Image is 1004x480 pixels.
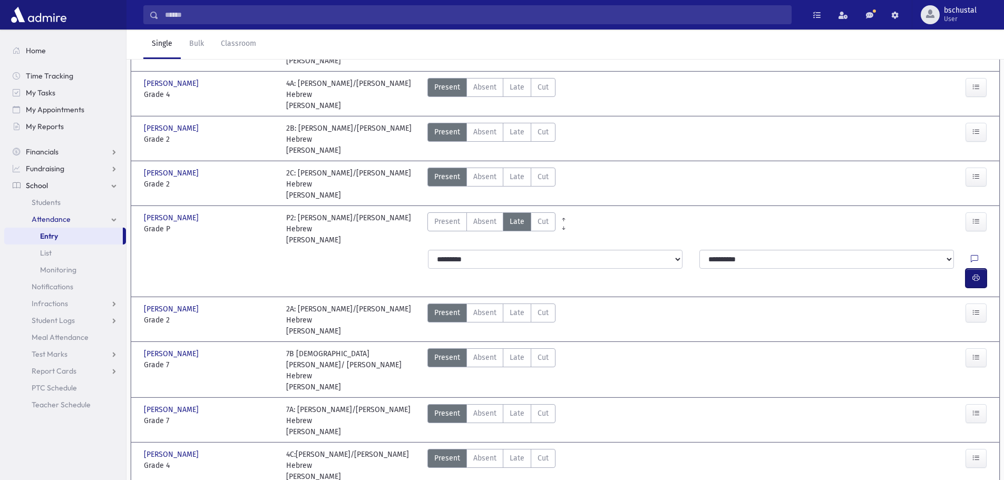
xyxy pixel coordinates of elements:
[434,307,460,318] span: Present
[144,303,201,315] span: [PERSON_NAME]
[4,278,126,295] a: Notifications
[427,212,555,246] div: AttTypes
[286,404,418,437] div: 7A: [PERSON_NAME]/[PERSON_NAME] Hebrew [PERSON_NAME]
[510,453,524,464] span: Late
[4,261,126,278] a: Monitoring
[32,299,68,308] span: Infractions
[286,78,418,111] div: 4A: [PERSON_NAME]/[PERSON_NAME] Hebrew [PERSON_NAME]
[26,147,59,156] span: Financials
[144,359,276,370] span: Grade 7
[473,126,496,138] span: Absent
[144,212,201,223] span: [PERSON_NAME]
[144,223,276,234] span: Grade P
[944,6,977,15] span: bschustal
[32,198,61,207] span: Students
[510,171,524,182] span: Late
[538,307,549,318] span: Cut
[144,168,201,179] span: [PERSON_NAME]
[212,30,265,59] a: Classroom
[181,30,212,59] a: Bulk
[434,126,460,138] span: Present
[473,307,496,318] span: Absent
[4,295,126,312] a: Infractions
[4,244,126,261] a: List
[286,212,418,246] div: P2: [PERSON_NAME]/[PERSON_NAME] Hebrew [PERSON_NAME]
[473,352,496,363] span: Absent
[510,216,524,227] span: Late
[32,366,76,376] span: Report Cards
[4,228,123,244] a: Entry
[538,126,549,138] span: Cut
[144,78,201,89] span: [PERSON_NAME]
[144,348,201,359] span: [PERSON_NAME]
[510,126,524,138] span: Late
[144,415,276,426] span: Grade 7
[473,408,496,419] span: Absent
[144,123,201,134] span: [PERSON_NAME]
[434,171,460,182] span: Present
[4,194,126,211] a: Students
[4,312,126,329] a: Student Logs
[286,123,418,156] div: 2B: [PERSON_NAME]/[PERSON_NAME] Hebrew [PERSON_NAME]
[538,216,549,227] span: Cut
[434,453,460,464] span: Present
[40,265,76,275] span: Monitoring
[4,101,126,118] a: My Appointments
[434,352,460,363] span: Present
[144,89,276,100] span: Grade 4
[427,348,555,393] div: AttTypes
[40,248,52,258] span: List
[427,168,555,201] div: AttTypes
[434,82,460,93] span: Present
[32,349,67,359] span: Test Marks
[32,282,73,291] span: Notifications
[144,449,201,460] span: [PERSON_NAME]
[286,168,418,201] div: 2C: [PERSON_NAME]/[PERSON_NAME] Hebrew [PERSON_NAME]
[538,352,549,363] span: Cut
[538,408,549,419] span: Cut
[4,379,126,396] a: PTC Schedule
[427,78,555,111] div: AttTypes
[144,134,276,145] span: Grade 2
[4,329,126,346] a: Meal Attendance
[538,82,549,93] span: Cut
[538,171,549,182] span: Cut
[26,122,64,131] span: My Reports
[26,46,46,55] span: Home
[32,316,75,325] span: Student Logs
[510,307,524,318] span: Late
[473,216,496,227] span: Absent
[538,453,549,464] span: Cut
[473,82,496,93] span: Absent
[26,105,84,114] span: My Appointments
[427,303,555,337] div: AttTypes
[427,404,555,437] div: AttTypes
[26,88,55,97] span: My Tasks
[26,181,48,190] span: School
[4,211,126,228] a: Attendance
[286,348,418,393] div: 7B [DEMOGRAPHIC_DATA][PERSON_NAME]/ [PERSON_NAME] Hebrew [PERSON_NAME]
[26,71,73,81] span: Time Tracking
[144,404,201,415] span: [PERSON_NAME]
[434,216,460,227] span: Present
[4,396,126,413] a: Teacher Schedule
[427,123,555,156] div: AttTypes
[8,4,69,25] img: AdmirePro
[144,179,276,190] span: Grade 2
[40,231,58,241] span: Entry
[510,82,524,93] span: Late
[4,363,126,379] a: Report Cards
[144,315,276,326] span: Grade 2
[510,352,524,363] span: Late
[159,5,791,24] input: Search
[32,383,77,393] span: PTC Schedule
[473,453,496,464] span: Absent
[32,214,71,224] span: Attendance
[144,460,276,471] span: Grade 4
[510,408,524,419] span: Late
[143,30,181,59] a: Single
[944,15,977,23] span: User
[4,177,126,194] a: School
[4,160,126,177] a: Fundraising
[4,346,126,363] a: Test Marks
